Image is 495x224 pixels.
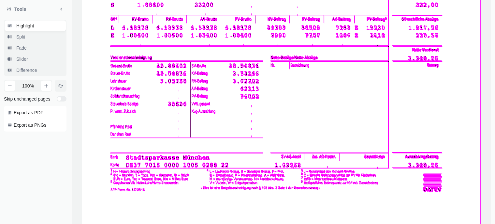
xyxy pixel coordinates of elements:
[5,32,66,42] button: Split
[5,21,66,31] button: Highlight
[14,122,46,128] span: Export as PNGs
[15,23,35,29] span: Highlight
[15,45,28,51] span: Fade
[15,83,41,89] span: 100 %
[15,56,29,62] span: Slider
[4,96,54,102] span: Skip unchanged pages
[5,65,66,75] button: Difference
[14,109,43,116] span: Export as PDF
[13,6,27,12] span: Tools
[5,107,66,119] button: Export as PDF
[5,119,66,131] button: Export as PNGs
[15,34,26,40] span: Split
[56,4,66,14] button: Minimize sidebar
[15,67,38,73] span: Difference
[5,54,66,64] button: Slider
[5,43,66,53] button: Fade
